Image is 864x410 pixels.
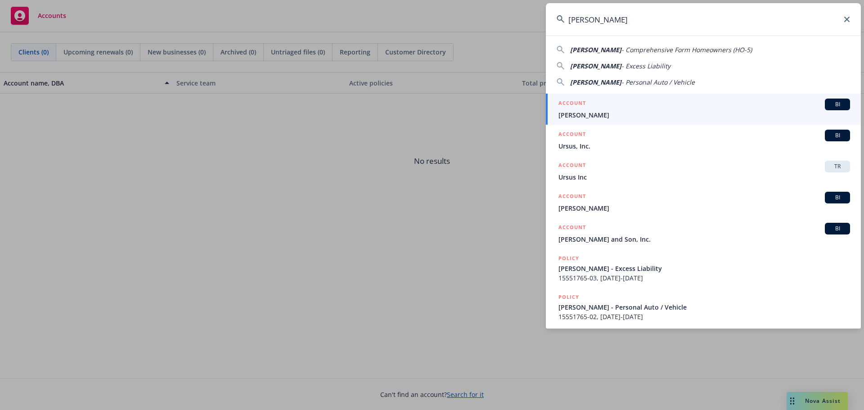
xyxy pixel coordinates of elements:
[558,192,586,203] h5: ACCOUNT
[828,100,846,108] span: BI
[828,194,846,202] span: BI
[570,62,621,70] span: [PERSON_NAME]
[546,3,861,36] input: Search...
[570,45,621,54] span: [PERSON_NAME]
[558,130,586,140] h5: ACCOUNT
[546,94,861,125] a: ACCOUNTBI[PERSON_NAME]
[558,223,586,234] h5: ACCOUNT
[621,62,670,70] span: - Excess Liability
[558,293,579,302] h5: POLICY
[558,172,850,182] span: Ursus Inc
[546,288,861,326] a: POLICY[PERSON_NAME] - Personal Auto / Vehicle15551765-02, [DATE]-[DATE]
[546,125,861,156] a: ACCOUNTBIUrsus, Inc.
[546,218,861,249] a: ACCOUNTBI[PERSON_NAME] and Son, Inc.
[558,110,850,120] span: [PERSON_NAME]
[621,45,752,54] span: - Comprehensive Form Homeowners (HO-5)
[558,312,850,321] span: 15551765-02, [DATE]-[DATE]
[570,78,621,86] span: [PERSON_NAME]
[558,273,850,283] span: 15551765-03, [DATE]-[DATE]
[558,99,586,109] h5: ACCOUNT
[558,203,850,213] span: [PERSON_NAME]
[558,161,586,171] h5: ACCOUNT
[558,141,850,151] span: Ursus, Inc.
[621,78,695,86] span: - Personal Auto / Vehicle
[558,302,850,312] span: [PERSON_NAME] - Personal Auto / Vehicle
[828,131,846,140] span: BI
[546,156,861,187] a: ACCOUNTTRUrsus Inc
[828,162,846,171] span: TR
[558,254,579,263] h5: POLICY
[546,249,861,288] a: POLICY[PERSON_NAME] - Excess Liability15551765-03, [DATE]-[DATE]
[546,187,861,218] a: ACCOUNTBI[PERSON_NAME]
[558,234,850,244] span: [PERSON_NAME] and Son, Inc.
[558,264,850,273] span: [PERSON_NAME] - Excess Liability
[828,225,846,233] span: BI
